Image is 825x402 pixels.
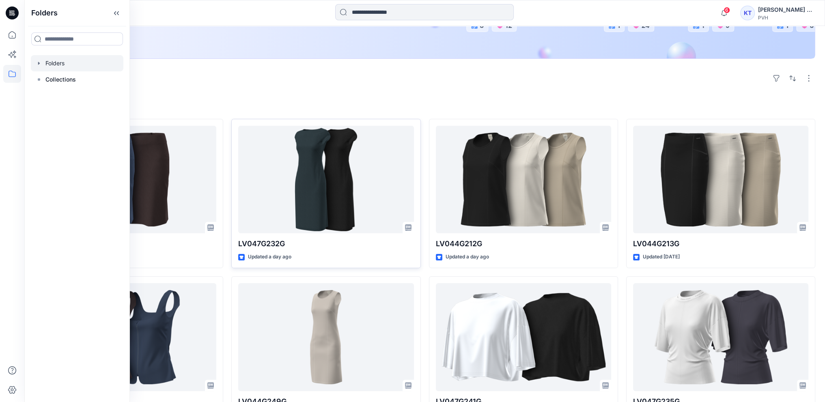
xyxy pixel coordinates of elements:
div: [PERSON_NAME] Top [PERSON_NAME] Top [758,5,815,15]
a: LV044G212G [436,126,611,234]
div: PVH [758,15,815,21]
p: LV044G213G [633,238,808,249]
p: LV044G212G [436,238,611,249]
a: LV047G235G [633,283,808,391]
p: Updated a day ago [248,253,291,261]
h4: Styles [34,101,815,111]
p: Updated [DATE] [643,253,680,261]
a: LV047G232G [238,126,414,234]
div: KT [740,6,755,20]
a: LV047G241G [436,283,611,391]
p: LV047G232G [238,238,414,249]
p: Updated a day ago [446,253,489,261]
a: LV044G249G [238,283,414,391]
span: 6 [724,7,730,13]
p: Collections [45,75,76,84]
a: LV044G213G [633,126,808,234]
